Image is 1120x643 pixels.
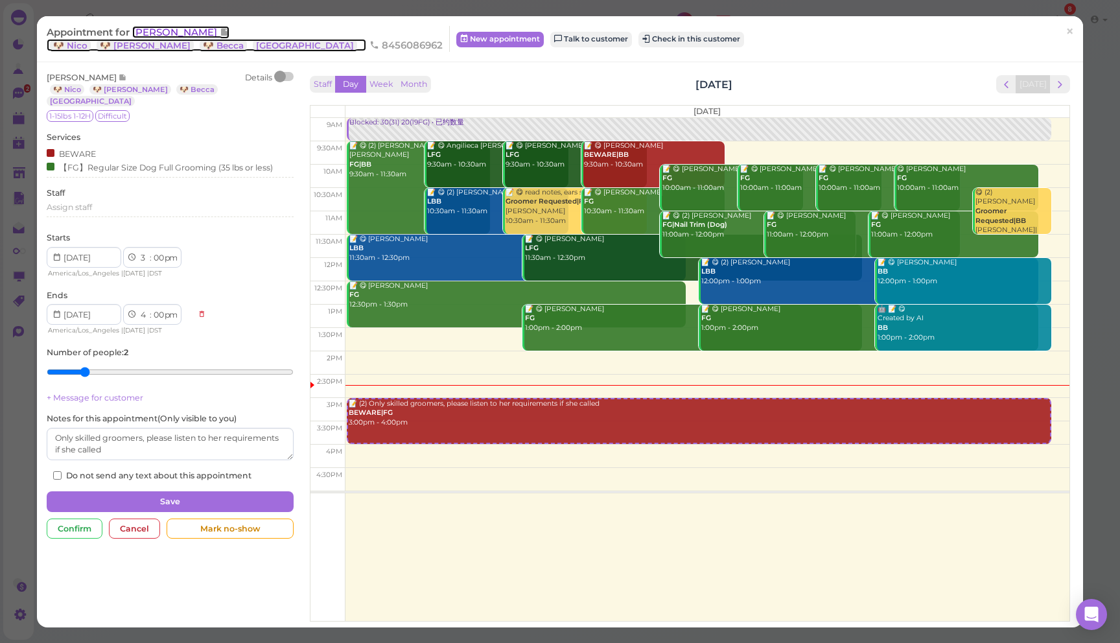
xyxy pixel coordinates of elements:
[975,207,1026,225] b: Groomer Requested|BB
[349,290,359,299] b: FG
[583,188,725,216] div: 📝 😋 [PERSON_NAME] 10:30am - 11:30am
[48,269,119,277] span: America/Los_Angeles
[818,165,960,193] div: 📝 😋 [PERSON_NAME] 10:00am - 11:00am
[426,188,568,216] div: 📝 😋 (2) [PERSON_NAME] 10:30am - 11:30am
[245,72,272,107] div: Details
[47,146,96,160] div: BEWARE
[975,188,1051,255] div: 😋 (2) [PERSON_NAME] [PERSON_NAME]|[PERSON_NAME] 10:30am - 11:30am
[662,165,804,193] div: 📝 😋 [PERSON_NAME] 10:00am - 11:00am
[349,408,393,417] b: BEWARE|FG
[47,268,191,279] div: | |
[47,202,92,212] span: Assign staff
[701,314,711,322] b: FG
[525,314,535,322] b: FG
[47,232,70,244] label: Starts
[220,26,229,38] span: Note
[662,220,727,229] b: FG|Nail Trim (Dog)
[47,26,366,51] a: [PERSON_NAME] 🐶 Nico 🐶 [PERSON_NAME] 🐶 Becca [GEOGRAPHIC_DATA]
[1065,23,1073,41] span: ×
[1050,75,1070,93] button: next
[53,470,251,482] label: Do not send any text about this appointment
[324,261,342,269] span: 12pm
[176,84,218,95] a: 🐶 Becca
[525,244,539,252] b: LFG
[47,325,191,336] div: | |
[583,141,725,170] div: 📝 😋 [PERSON_NAME] 9:30am - 10:30am
[701,305,1038,333] div: 📝 😋 [PERSON_NAME] 1:00pm - 2:00pm
[316,237,342,246] span: 11:30am
[427,150,441,159] b: LFG
[109,519,160,539] div: Cancel
[896,165,1038,193] div: 😋 [PERSON_NAME] 10:00am - 11:00am
[348,399,1050,428] div: 📝 (2) Only skilled groomers, please listen to her requirements if she called 3:00pm - 4:00pm
[317,144,342,152] span: 9:30am
[47,393,143,403] a: + Message for customer
[524,235,862,263] div: 📝 😋 [PERSON_NAME] 11:30am - 12:30pm
[878,323,888,332] b: BB
[349,244,364,252] b: LBB
[1057,18,1081,48] a: ×
[318,331,342,339] span: 1:30pm
[505,141,647,170] div: 📝 😋 [PERSON_NAME] 9:30am - 10:30am
[132,26,220,38] span: [PERSON_NAME]
[47,347,128,358] label: Number of people :
[47,160,273,174] div: 【FG】Regular Size Dog Full Grooming (35 lbs or less)
[877,258,1051,286] div: 📝 😋 [PERSON_NAME] 12:00pm - 1:00pm
[662,211,856,240] div: 📝 😋 (2) [PERSON_NAME] 11:00am - 12:00pm
[325,214,342,222] span: 11am
[897,174,907,182] b: FG
[638,32,744,47] button: Check in this customer
[870,211,1038,240] div: 📝 😋 [PERSON_NAME] 11:00am - 12:00pm
[47,491,294,512] button: Save
[426,141,568,170] div: 📝 😋 Angilieca [PERSON_NAME] 9:30am - 10:30am
[47,519,102,539] div: Confirm
[349,141,491,180] div: 📝 😋 (2) [PERSON_NAME]. [PERSON_NAME] 9:30am - 11:30am
[366,76,397,93] button: Week
[456,32,544,47] a: New appointment
[316,471,342,479] span: 4:30pm
[123,269,145,277] span: [DATE]
[349,281,686,310] div: 📝 😋 [PERSON_NAME] 12:30pm - 1:30pm
[95,110,130,122] span: Difficult
[124,347,128,357] b: 2
[323,167,342,176] span: 10am
[766,211,960,240] div: 📝 😋 [PERSON_NAME] 11:00am - 12:00pm
[253,39,357,52] a: [GEOGRAPHIC_DATA]
[327,354,342,362] span: 2pm
[767,220,776,229] b: FG
[50,84,84,95] a: 🐶 Nico
[369,39,443,51] span: 8456086962
[877,305,1051,343] div: 🤖 📝 😋 Created by AI 1:00pm - 2:00pm
[149,326,162,334] span: DST
[349,235,686,263] div: 📝 😋 [PERSON_NAME] 11:30am - 12:30pm
[584,150,629,159] b: BEWARE|BB
[47,132,80,143] label: Services
[317,424,342,432] span: 3:30pm
[167,519,294,539] div: Mark no-show
[47,187,65,199] label: Staff
[524,305,862,333] div: 📝 😋 [PERSON_NAME] 1:00pm - 2:00pm
[349,118,1051,128] div: Blocked: 30(31) 20(19FG) • 已约数量
[819,174,828,182] b: FG
[996,75,1016,93] button: prev
[1076,599,1107,630] div: Open Intercom Messenger
[314,191,342,199] span: 10:30am
[119,73,127,82] span: Note
[326,447,342,456] span: 4pm
[701,267,716,275] b: LBB
[740,165,881,193] div: 📝 😋 [PERSON_NAME] 10:00am - 11:00am
[335,76,366,93] button: Day
[89,84,171,95] a: 🐶 [PERSON_NAME]
[317,377,342,386] span: 2:30pm
[695,77,732,92] h2: [DATE]
[694,106,721,116] span: [DATE]
[505,188,647,226] div: 📝 😋 read notes, ears short [PERSON_NAME] 10:30am - 11:30am
[871,220,881,229] b: FG
[328,307,342,316] span: 1pm
[327,121,342,129] span: 9am
[47,96,135,106] a: [GEOGRAPHIC_DATA]
[48,326,119,334] span: America/Los_Angeles
[123,326,145,334] span: [DATE]
[506,197,589,205] b: Groomer Requested|FG
[47,26,450,52] div: Appointment for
